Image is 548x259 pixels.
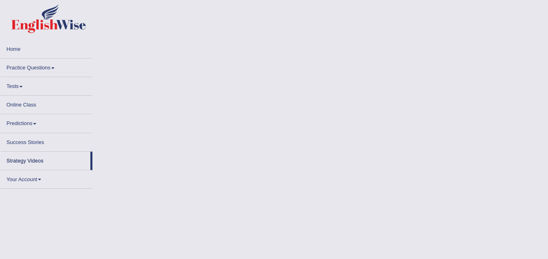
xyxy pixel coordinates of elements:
[0,133,92,149] a: Success Stories
[0,96,92,111] a: Online Class
[0,58,92,74] a: Practice Questions
[0,77,92,93] a: Tests
[0,40,92,56] a: Home
[0,152,90,167] a: Strategy Videos
[0,170,92,186] a: Your Account
[0,114,92,130] a: Predictions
